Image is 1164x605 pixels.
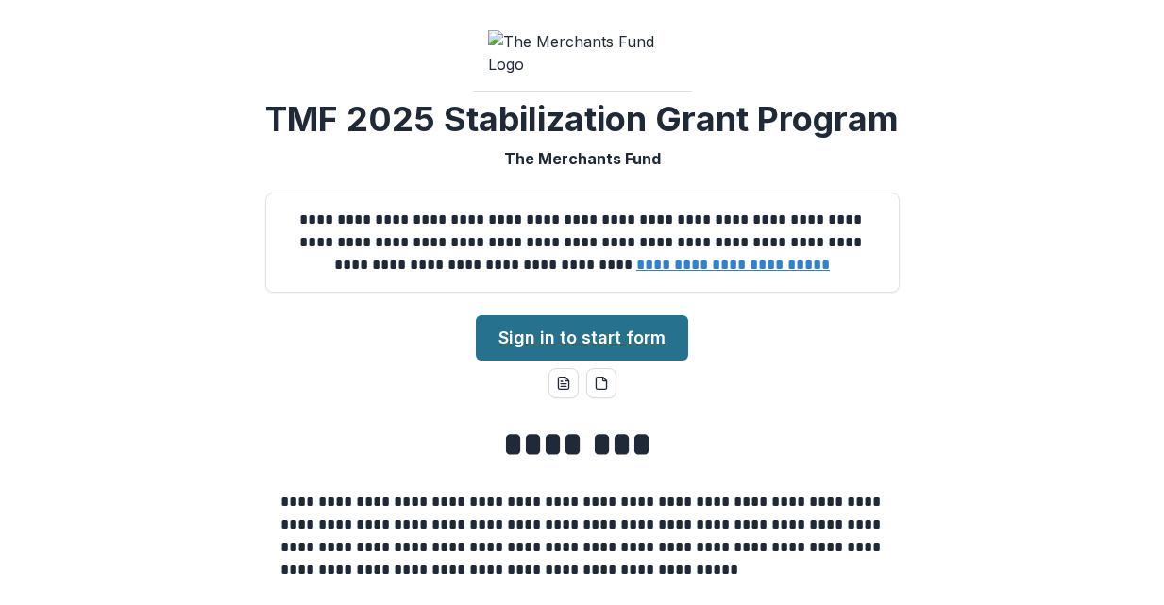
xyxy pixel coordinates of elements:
[586,368,616,398] button: pdf-download
[488,30,677,76] img: The Merchants Fund Logo
[548,368,579,398] button: word-download
[265,99,899,140] h2: TMF 2025 Stabilization Grant Program
[504,147,661,170] p: The Merchants Fund
[476,315,688,361] a: Sign in to start form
